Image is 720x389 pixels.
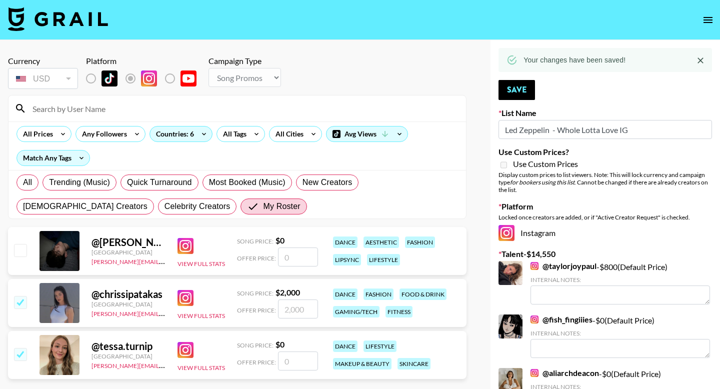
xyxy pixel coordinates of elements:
[209,176,285,188] span: Most Booked (Music)
[237,306,276,314] span: Offer Price:
[237,254,276,262] span: Offer Price:
[333,306,379,317] div: gaming/tech
[269,126,305,141] div: All Cities
[333,254,361,265] div: lipsync
[530,261,710,304] div: - $ 800 (Default Price)
[91,236,165,248] div: @ [PERSON_NAME]
[17,126,55,141] div: All Prices
[237,341,273,349] span: Song Price:
[530,261,596,271] a: @taylorjoypaul
[698,10,718,30] button: open drawer
[530,314,592,324] a: @fish_fingiiies
[91,288,165,300] div: @ chrissipatakas
[91,248,165,256] div: [GEOGRAPHIC_DATA]
[237,289,273,297] span: Song Price:
[275,287,300,297] strong: $ 2,000
[498,225,712,241] div: Instagram
[8,56,78,66] div: Currency
[164,200,230,212] span: Celebrity Creators
[530,315,538,323] img: Instagram
[498,147,712,157] label: Use Custom Prices?
[127,176,192,188] span: Quick Turnaround
[363,340,396,352] div: lifestyle
[17,150,89,165] div: Match Any Tags
[237,358,276,366] span: Offer Price:
[333,288,357,300] div: dance
[91,308,239,317] a: [PERSON_NAME][EMAIL_ADDRESS][DOMAIN_NAME]
[278,351,318,370] input: 0
[177,312,225,319] button: View Full Stats
[177,364,225,371] button: View Full Stats
[91,256,239,265] a: [PERSON_NAME][EMAIL_ADDRESS][DOMAIN_NAME]
[180,70,196,86] img: YouTube
[8,7,108,31] img: Grail Talent
[397,358,430,369] div: skincare
[76,126,129,141] div: Any Followers
[530,314,710,358] div: - $ 0 (Default Price)
[530,368,599,378] a: @aliarchdeacon
[49,176,110,188] span: Trending (Music)
[385,306,412,317] div: fitness
[333,340,357,352] div: dance
[275,339,284,349] strong: $ 0
[278,247,318,266] input: 0
[530,276,710,283] div: Internal Notes:
[498,201,712,211] label: Platform
[141,70,157,86] img: Instagram
[498,80,535,100] button: Save
[177,342,193,358] img: Instagram
[530,369,538,377] img: Instagram
[91,352,165,360] div: [GEOGRAPHIC_DATA]
[693,53,708,68] button: Close
[23,200,147,212] span: [DEMOGRAPHIC_DATA] Creators
[101,70,117,86] img: TikTok
[498,213,712,221] div: Locked once creators are added, or if "Active Creator Request" is checked.
[326,126,407,141] div: Avg Views
[363,288,393,300] div: fashion
[302,176,352,188] span: New Creators
[150,126,212,141] div: Countries: 6
[86,68,204,89] div: List locked to Instagram.
[177,290,193,306] img: Instagram
[333,236,357,248] div: dance
[177,238,193,254] img: Instagram
[217,126,248,141] div: All Tags
[405,236,435,248] div: fashion
[498,108,712,118] label: List Name
[237,237,273,245] span: Song Price:
[91,360,239,369] a: [PERSON_NAME][EMAIL_ADDRESS][DOMAIN_NAME]
[510,178,574,186] em: for bookers using this list
[23,176,32,188] span: All
[333,358,391,369] div: makeup & beauty
[530,262,538,270] img: Instagram
[263,200,300,212] span: My Roster
[10,70,76,87] div: USD
[177,260,225,267] button: View Full Stats
[498,171,712,193] div: Display custom prices to list viewers. Note: This will lock currency and campaign type . Cannot b...
[275,235,284,245] strong: $ 0
[278,299,318,318] input: 2,000
[513,159,578,169] span: Use Custom Prices
[367,254,400,265] div: lifestyle
[8,66,78,91] div: Remove selected talent to change your currency
[399,288,446,300] div: food & drink
[498,225,514,241] img: Instagram
[363,236,399,248] div: aesthetic
[498,249,712,259] label: Talent - $ 14,550
[91,300,165,308] div: [GEOGRAPHIC_DATA]
[523,51,625,69] div: Your changes have been saved!
[91,340,165,352] div: @ tessa.turnip
[26,100,460,116] input: Search by User Name
[208,56,281,66] div: Campaign Type
[530,329,710,337] div: Internal Notes:
[86,56,204,66] div: Platform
